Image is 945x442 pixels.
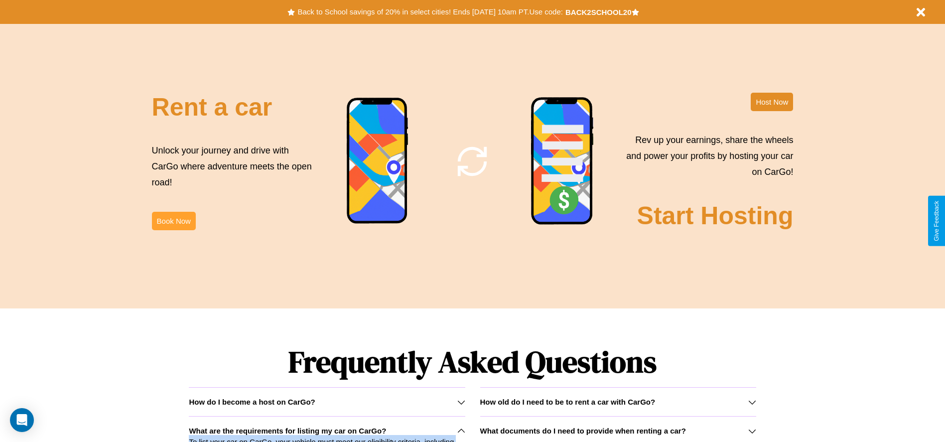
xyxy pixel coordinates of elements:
[152,212,196,230] button: Book Now
[751,93,793,111] button: Host Now
[189,336,756,387] h1: Frequently Asked Questions
[531,97,594,226] img: phone
[565,8,632,16] b: BACK2SCHOOL20
[933,201,940,241] div: Give Feedback
[152,143,315,191] p: Unlock your journey and drive with CarGo where adventure meets the open road!
[295,5,565,19] button: Back to School savings of 20% in select cities! Ends [DATE] 10am PT.Use code:
[189,427,386,435] h3: What are the requirements for listing my car on CarGo?
[152,93,272,122] h2: Rent a car
[189,398,315,406] h3: How do I become a host on CarGo?
[346,97,409,225] img: phone
[10,408,34,432] div: Open Intercom Messenger
[620,132,793,180] p: Rev up your earnings, share the wheels and power your profits by hosting your car on CarGo!
[480,398,656,406] h3: How old do I need to be to rent a car with CarGo?
[637,201,794,230] h2: Start Hosting
[480,427,686,435] h3: What documents do I need to provide when renting a car?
